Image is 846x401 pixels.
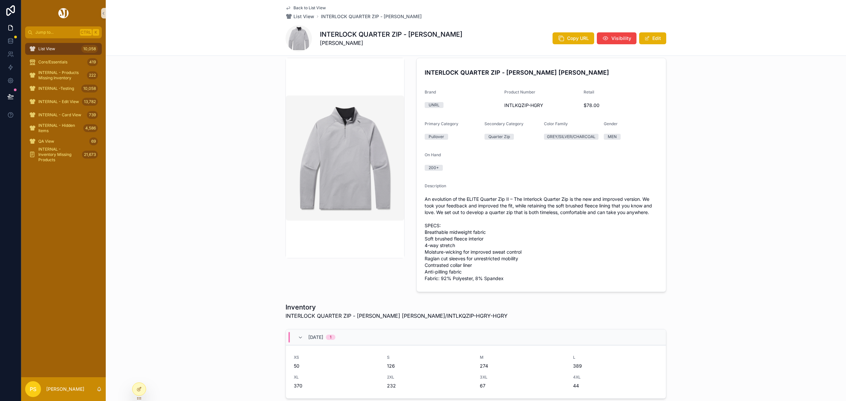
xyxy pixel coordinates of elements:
[425,183,446,188] span: Description
[320,39,462,47] span: [PERSON_NAME]
[293,13,314,20] span: List View
[25,96,102,108] a: INTERNAL - Edit View13,782
[286,5,326,11] a: Back to List View
[429,134,444,140] div: Pullover
[38,139,54,144] span: QA View
[429,102,440,108] div: UNRL
[429,165,439,171] div: 200+
[608,134,617,140] div: MEN
[89,137,98,145] div: 69
[293,5,326,11] span: Back to List View
[25,149,102,161] a: INTERNAL - Inventory Missing Products21,673
[38,59,67,65] span: Core/Essentials
[38,70,84,81] span: INTERNAL - Products Missing Inventory
[25,69,102,81] a: INTERNAL - Products Missing Inventory222
[80,29,92,36] span: Ctrl
[480,375,565,380] span: 3XL
[597,32,636,44] button: Visibility
[611,35,631,42] span: Visibility
[87,58,98,66] div: 419
[425,196,658,282] span: An evolution of the ELITE Quarter Zip II – The Interlock Quarter Zip is the new and improved vers...
[294,363,379,369] span: 50
[320,30,462,39] h1: INTERLOCK QUARTER ZIP - [PERSON_NAME]
[25,56,102,68] a: Core/Essentials419
[25,83,102,94] a: INTERNAL -Testing10,058
[584,90,594,94] span: Retail
[294,383,379,389] span: 370
[286,312,508,320] span: INTERLOCK QUARTER ZIP - [PERSON_NAME] [PERSON_NAME]/INTLKQZIP-HGRY-HGRY
[87,71,98,79] div: 222
[330,335,331,340] div: 1
[46,386,84,392] p: [PERSON_NAME]
[25,122,102,134] a: INTERNAL - Hidden Items4,586
[425,68,658,77] h4: INTERLOCK QUARTER ZIP - [PERSON_NAME] [PERSON_NAME]
[387,375,472,380] span: 2XL
[57,8,70,18] img: App logo
[480,383,565,389] span: 67
[38,46,55,52] span: List View
[425,121,458,126] span: Primary Category
[573,355,658,360] span: L
[488,134,510,140] div: Quarter Zip
[38,123,81,133] span: INTERNAL - Hidden Items
[573,363,658,369] span: 389
[484,121,523,126] span: Secondary Category
[480,363,565,369] span: 274
[38,112,81,118] span: INTERNAL - Card View
[82,98,98,106] div: 13,782
[294,375,379,380] span: XL
[308,334,323,341] span: [DATE]
[387,363,472,369] span: 126
[21,38,106,169] div: scrollable content
[83,124,98,132] div: 4,586
[93,30,98,35] span: K
[25,26,102,38] button: Jump to...CtrlK
[25,43,102,55] a: List View10,058
[25,135,102,147] a: QA View69
[82,151,98,159] div: 21,673
[35,30,77,35] span: Jump to...
[38,99,79,104] span: INTERNAL - Edit View
[387,383,472,389] span: 232
[504,102,579,109] span: INTLKQZIP-HGRY
[38,147,79,163] span: INTERNAL - Inventory Missing Products
[553,32,594,44] button: Copy URL
[544,121,568,126] span: Color Family
[567,35,589,42] span: Copy URL
[294,355,379,360] span: XS
[25,109,102,121] a: INTERNAL - Card View739
[584,102,658,109] span: $78.00
[38,86,74,91] span: INTERNAL -Testing
[425,152,441,157] span: On Hand
[573,383,658,389] span: 44
[87,111,98,119] div: 739
[387,355,472,360] span: S
[81,85,98,92] div: 10,058
[480,355,565,360] span: M
[504,90,535,94] span: Product Number
[321,13,422,20] a: INTERLOCK QUARTER ZIP - [PERSON_NAME]
[286,13,314,20] a: List View
[286,345,666,398] a: XS50S126M274L389XL3702XL2323XL674XL44
[30,385,36,393] span: PS
[286,303,508,312] h1: Inventory
[425,90,436,94] span: Brand
[639,32,666,44] button: Edit
[547,134,596,140] div: GREY/SILVER/CHARCOAL
[573,375,658,380] span: 4XL
[286,95,404,221] img: UNRL-INTERLOCK-QUARTER-ZIP-HEATHER-GREY-F.webp
[81,45,98,53] div: 10,058
[604,121,618,126] span: Gender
